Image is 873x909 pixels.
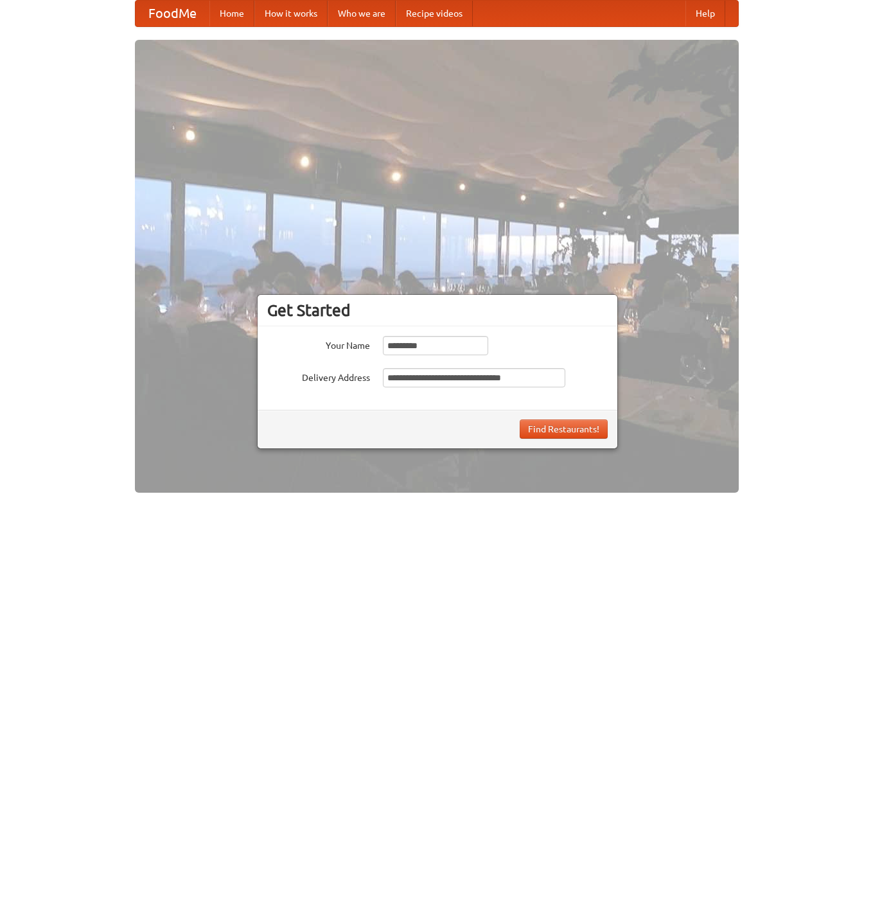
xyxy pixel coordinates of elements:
a: Help [685,1,725,26]
h3: Get Started [267,301,608,320]
label: Your Name [267,336,370,352]
a: FoodMe [136,1,209,26]
a: How it works [254,1,328,26]
a: Recipe videos [396,1,473,26]
label: Delivery Address [267,368,370,384]
a: Who we are [328,1,396,26]
button: Find Restaurants! [520,419,608,439]
a: Home [209,1,254,26]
